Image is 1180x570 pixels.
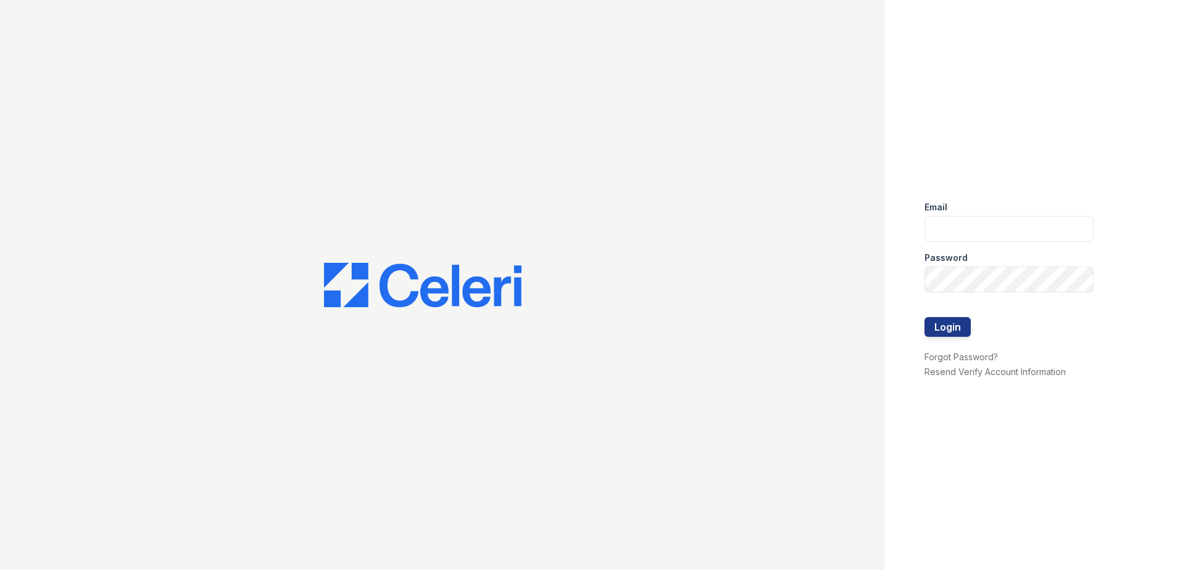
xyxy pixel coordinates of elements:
[924,352,998,362] a: Forgot Password?
[924,201,947,213] label: Email
[924,252,968,264] label: Password
[324,263,521,307] img: CE_Logo_Blue-a8612792a0a2168367f1c8372b55b34899dd931a85d93a1a3d3e32e68fde9ad4.png
[924,366,1066,377] a: Resend Verify Account Information
[924,317,971,337] button: Login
